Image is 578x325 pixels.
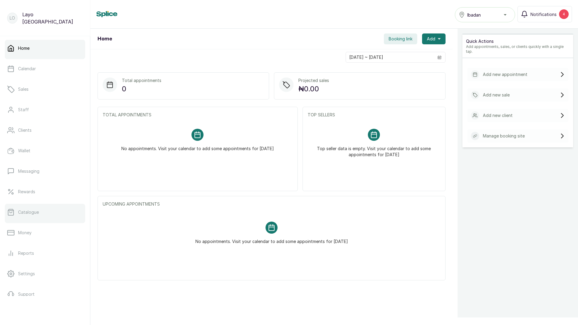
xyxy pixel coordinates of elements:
[517,6,572,22] button: Notifications4
[466,38,570,44] p: Quick Actions
[427,36,435,42] span: Add
[18,107,29,113] p: Staff
[389,36,412,42] span: Booking link
[18,271,35,277] p: Settings
[18,189,35,195] p: Rewards
[298,84,329,94] p: ₦0.00
[422,33,446,44] button: Add
[122,77,161,84] p: Total appointments
[121,141,274,152] p: No appointments. Visit your calendar to add some appointments for [DATE]
[5,286,85,303] a: Support
[18,230,32,236] p: Money
[5,40,85,57] a: Home
[18,45,30,51] p: Home
[5,101,85,118] a: Staff
[530,11,557,17] span: Notifications
[346,52,434,62] input: Select date
[5,204,85,221] a: Catalogue
[467,12,481,18] span: Ibadan
[483,71,527,77] p: Add new appointment
[18,250,34,256] p: Reports
[103,201,440,207] p: UPCOMING APPOINTMENTS
[455,7,515,22] button: Ibadan
[5,224,85,241] a: Money
[98,35,112,43] h1: Home
[384,33,417,44] button: Booking link
[298,77,329,84] p: Projected sales
[18,148,30,154] p: Wallet
[5,245,85,262] a: Reports
[483,112,513,118] p: Add new client
[5,60,85,77] a: Calendar
[483,133,525,139] p: Manage booking site
[103,112,293,118] p: TOTAL APPOINTMENTS
[5,183,85,200] a: Rewards
[122,84,161,94] p: 0
[18,209,39,215] p: Catalogue
[5,163,85,180] a: Messaging
[437,55,442,59] svg: calendar
[18,291,35,297] p: Support
[22,11,83,25] p: Layo [GEOGRAPHIC_DATA]
[559,9,569,19] div: 4
[5,122,85,139] a: Clients
[315,141,433,158] p: Top seller data is empty. Visit your calendar to add some appointments for [DATE]
[10,15,15,21] p: LO
[18,66,36,72] p: Calendar
[483,92,510,98] p: Add new sale
[466,44,570,54] p: Add appointments, sales, or clients quickly with a single tap.
[5,81,85,98] a: Sales
[5,265,85,282] a: Settings
[18,168,39,174] p: Messaging
[18,86,29,92] p: Sales
[195,234,348,245] p: No appointments. Visit your calendar to add some appointments for [DATE]
[18,127,32,133] p: Clients
[5,142,85,159] a: Wallet
[308,112,440,118] p: TOP SELLERS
